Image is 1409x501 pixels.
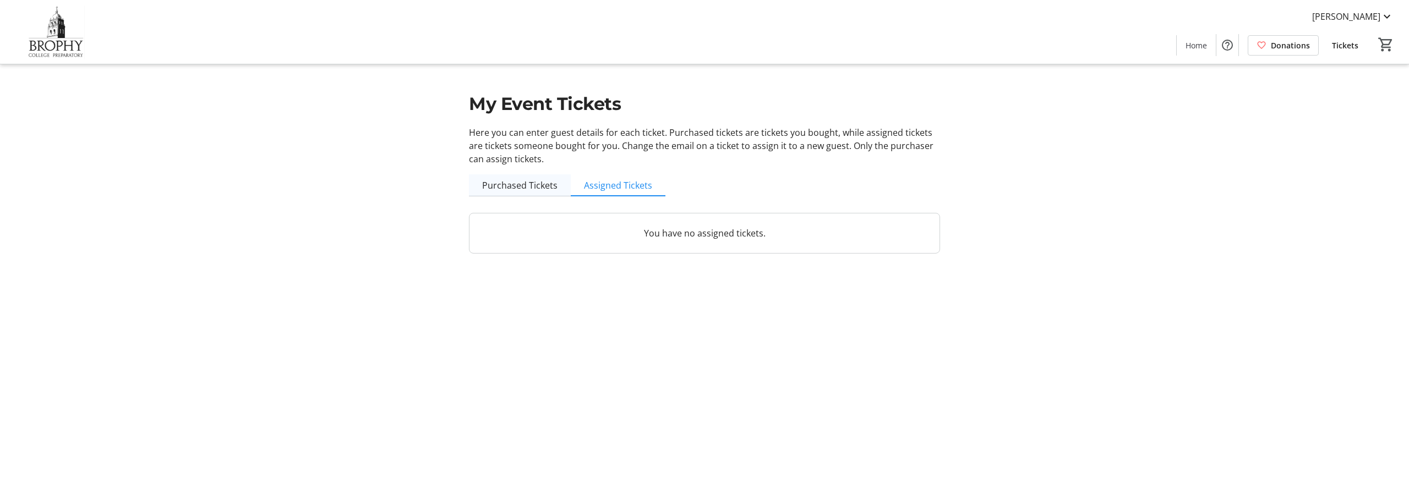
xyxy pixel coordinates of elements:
a: Donations [1248,35,1319,56]
span: Tickets [1332,40,1358,51]
span: Donations [1271,40,1310,51]
a: Home [1177,35,1216,56]
img: Brophy College Preparatory 's Logo [7,4,105,59]
a: Tickets [1323,35,1367,56]
span: Home [1186,40,1207,51]
span: Assigned Tickets [584,181,652,190]
h1: My Event Tickets [469,91,940,117]
p: Here you can enter guest details for each ticket. Purchased tickets are tickets you bought, while... [469,126,940,166]
p: You have no assigned tickets. [483,227,926,240]
button: Cart [1376,35,1396,54]
span: Purchased Tickets [482,181,558,190]
button: [PERSON_NAME] [1303,8,1402,25]
button: Help [1216,34,1238,56]
span: [PERSON_NAME] [1312,10,1380,23]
